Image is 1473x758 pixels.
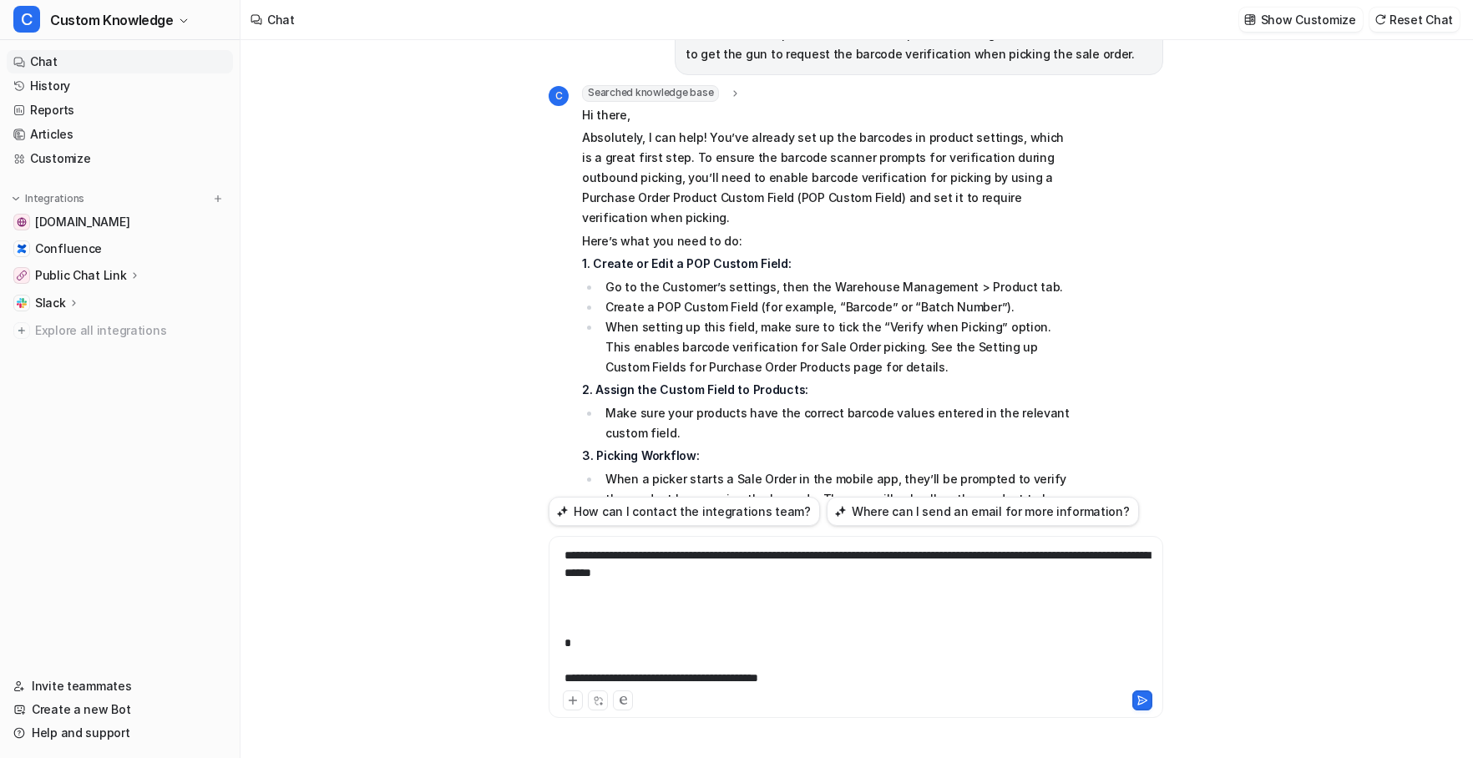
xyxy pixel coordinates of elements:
[17,270,27,280] img: Public Chat Link
[7,675,233,698] a: Invite teammates
[35,240,102,257] span: Confluence
[7,721,233,745] a: Help and support
[582,105,1071,125] p: Hi there,
[7,74,233,98] a: History
[7,237,233,260] a: ConfluenceConfluence
[1239,8,1363,32] button: Show Customize
[17,244,27,254] img: Confluence
[7,319,233,342] a: Explore all integrations
[582,85,719,102] span: Searched knowledge base
[35,295,66,311] p: Slack
[582,128,1071,228] p: Absolutely, I can help! You’ve already set up the barcodes in product settings, which is a great ...
[17,217,27,227] img: help.cartoncloud.com
[600,277,1071,297] li: Go to the Customer’s settings, then the Warehouse Management > Product tab.
[7,210,233,234] a: help.cartoncloud.com[DOMAIN_NAME]
[50,8,174,32] span: Custom Knowledge
[600,297,1071,317] li: Create a POP Custom Field (for example, “Barcode” or “Batch Number”).
[600,317,1071,377] li: When setting up this field, make sure to tick the “Verify when Picking” option. This enables barc...
[267,11,295,28] div: Chat
[582,256,792,270] strong: 1. Create or Edit a POP Custom Field:
[212,193,224,205] img: menu_add.svg
[7,123,233,146] a: Articles
[600,403,1071,443] li: Make sure your products have the correct barcode values entered in the relevant custom field.
[10,193,22,205] img: expand menu
[582,382,808,397] strong: 2. Assign the Custom Field to Products:
[1369,8,1460,32] button: Reset Chat
[1244,13,1256,26] img: customize
[600,469,1071,549] li: When a picker starts a Sale Order in the mobile app, they’ll be prompted to verify the product by...
[7,50,233,73] a: Chat
[549,86,569,106] span: C
[827,497,1139,526] button: Where can I send an email for more information?
[13,6,40,33] span: C
[25,192,84,205] p: Integrations
[7,99,233,122] a: Reports
[13,322,30,339] img: explore all integrations
[7,698,233,721] a: Create a new Bot
[582,448,699,462] strong: 3. Picking Workflow:
[1261,11,1356,28] p: Show Customize
[1374,13,1386,26] img: reset
[7,190,89,207] button: Integrations
[549,497,820,526] button: How can I contact the integrations team?
[35,214,129,230] span: [DOMAIN_NAME]
[17,298,27,308] img: Slack
[582,231,1071,251] p: Here’s what you need to do:
[7,147,233,170] a: Customize
[35,267,127,284] p: Public Chat Link
[35,317,226,344] span: Explore all integrations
